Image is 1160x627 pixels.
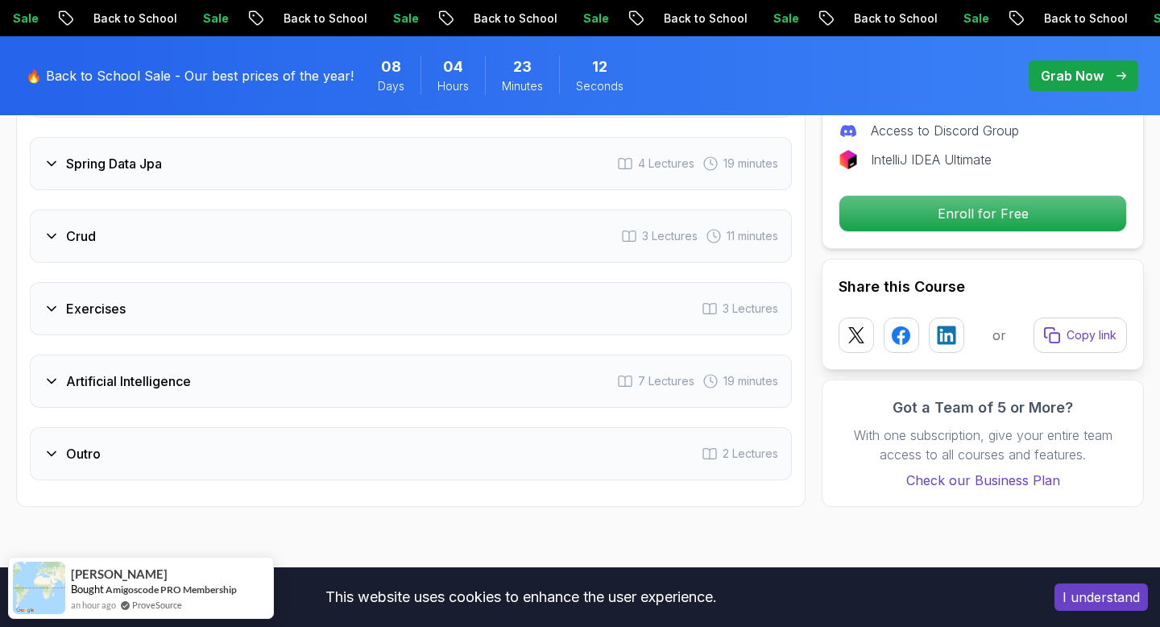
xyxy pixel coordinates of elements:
[839,150,858,169] img: jetbrains logo
[30,282,792,335] button: Exercises3 Lectures
[1030,10,1140,27] p: Back to School
[839,397,1127,419] h3: Got a Team of 5 or More?
[650,10,760,27] p: Back to School
[839,426,1127,464] p: With one subscription, give your entire team access to all courses and features.
[871,150,992,169] p: IntelliJ IDEA Ultimate
[189,10,241,27] p: Sale
[66,299,126,318] h3: Exercises
[66,154,162,173] h3: Spring Data Jpa
[871,121,1019,140] p: Access to Discord Group
[839,196,1126,231] p: Enroll for Free
[437,78,469,94] span: Hours
[1067,327,1116,343] p: Copy link
[132,598,182,612] a: ProveSource
[592,56,607,78] span: 12 Seconds
[839,276,1127,298] h2: Share this Course
[66,372,191,391] h3: Artificial Intelligence
[379,10,431,27] p: Sale
[1034,318,1127,353] button: Copy link
[12,579,1030,615] div: This website uses cookies to enhance the user experience.
[723,446,778,462] span: 2 Lectures
[1041,66,1104,85] p: Grab Now
[638,156,694,172] span: 4 Lectures
[839,195,1127,232] button: Enroll for Free
[460,10,570,27] p: Back to School
[723,301,778,317] span: 3 Lectures
[992,326,1006,345] p: or
[950,10,1001,27] p: Sale
[66,444,101,463] h3: Outro
[71,583,104,596] span: Bought
[727,228,778,244] span: 11 minutes
[71,598,116,612] span: an hour ago
[71,567,168,581] span: [PERSON_NAME]
[723,373,778,389] span: 19 minutes
[840,10,950,27] p: Back to School
[723,156,778,172] span: 19 minutes
[638,373,694,389] span: 7 Lectures
[378,78,404,94] span: Days
[30,427,792,480] button: Outro2 Lectures
[760,10,811,27] p: Sale
[443,56,463,78] span: 4 Hours
[13,562,65,614] img: provesource social proof notification image
[80,10,189,27] p: Back to School
[30,355,792,408] button: Artificial Intelligence7 Lectures 19 minutes
[30,137,792,190] button: Spring Data Jpa4 Lectures 19 minutes
[66,226,96,246] h3: Crud
[381,56,401,78] span: 8 Days
[270,10,379,27] p: Back to School
[30,210,792,263] button: Crud3 Lectures 11 minutes
[839,471,1127,490] a: Check our Business Plan
[502,78,543,94] span: Minutes
[642,228,698,244] span: 3 Lectures
[26,66,354,85] p: 🔥 Back to School Sale - Our best prices of the year!
[576,78,623,94] span: Seconds
[513,56,532,78] span: 23 Minutes
[1054,583,1148,611] button: Accept cookies
[570,10,621,27] p: Sale
[106,583,237,596] a: Amigoscode PRO Membership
